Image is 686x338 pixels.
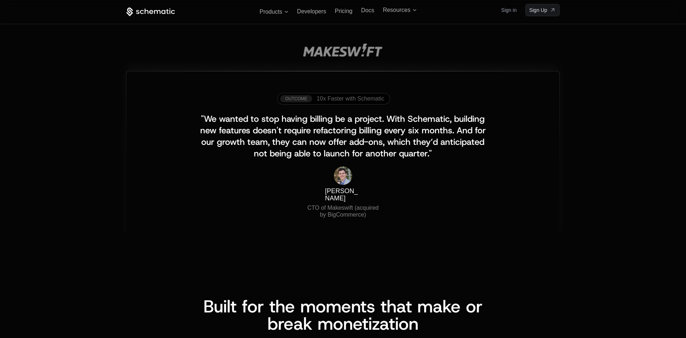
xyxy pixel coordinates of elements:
span: 10x Faster with Schematic [317,95,384,102]
span: CTO of Makeswift (acquired by BigCommerce) [307,205,380,217]
a: Docs [361,7,374,13]
span: [PERSON_NAME] [325,187,358,201]
span: Resources [383,7,410,13]
a: [object Object],[object Object] [280,95,384,102]
a: Pricing [335,8,353,14]
span: reak monetization [278,312,418,335]
span: Built for the moments that make or b [203,295,488,335]
a: Developers [297,8,326,14]
a: [object Object] [525,4,560,16]
span: Sign Up [529,6,547,14]
span: "We wanted to stop having billing be a project. With Schematic, building new features doesn't req... [200,113,488,159]
a: Sign in [501,4,517,16]
div: OUTCOME [280,95,312,102]
span: Products [260,9,282,15]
